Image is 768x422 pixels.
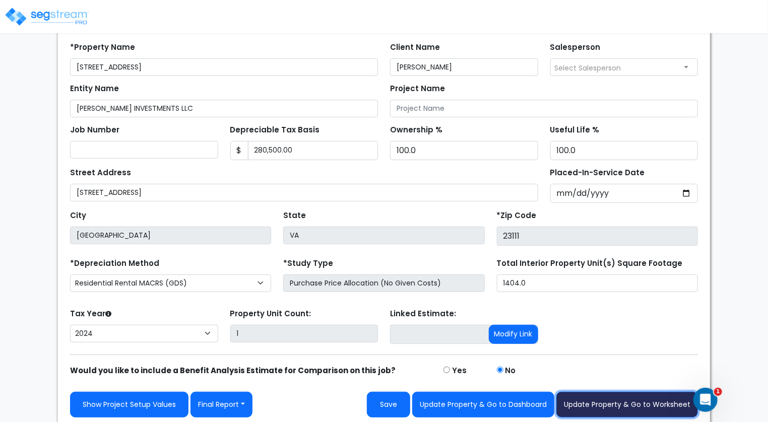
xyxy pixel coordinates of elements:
input: Project Name [390,100,698,117]
button: Update Property & Go to Worksheet [556,392,698,417]
img: logo_pro_r.png [4,7,90,27]
label: Depreciable Tax Basis [230,124,320,136]
label: Salesperson [550,42,601,53]
span: $ [230,141,248,160]
input: Building Count [230,325,378,342]
input: 0.00 [248,141,378,160]
label: City [70,210,86,222]
label: Entity Name [70,83,119,95]
label: Total Interior Property Unit(s) Square Footage [497,258,683,269]
input: Zip Code [497,227,698,246]
label: Project Name [390,83,445,95]
label: Yes [452,365,467,377]
button: Modify Link [489,325,538,344]
label: Useful Life % [550,124,600,136]
button: Final Report [190,392,252,417]
label: State [283,210,306,222]
input: Depreciation [550,141,698,160]
label: Job Number [70,124,119,136]
input: Street Address [70,184,538,201]
label: *Property Name [70,42,135,53]
label: Ownership % [390,124,442,136]
input: Ownership [390,141,538,160]
strong: Would you like to include a Benefit Analysis Estimate for Comparison on this job? [70,365,396,376]
label: *Study Type [283,258,333,269]
label: Tax Year [70,308,111,320]
label: Property Unit Count: [230,308,311,320]
label: Street Address [70,167,131,179]
input: Property Name [70,58,378,76]
label: Placed-In-Service Date [550,167,645,179]
a: Show Project Setup Values [70,392,188,417]
input: total square foot [497,274,698,292]
button: Save [367,392,410,417]
span: Select Salesperson [555,63,621,73]
label: Linked Estimate: [390,308,456,320]
button: Update Property & Go to Dashboard [412,392,554,417]
label: *Zip Code [497,210,537,222]
label: Client Name [390,42,440,53]
span: 1 [714,388,722,396]
label: *Depreciation Method [70,258,159,269]
input: Entity Name [70,100,378,117]
input: Client Name [390,58,538,76]
label: No [505,365,516,377]
iframe: Intercom live chat [693,388,718,412]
